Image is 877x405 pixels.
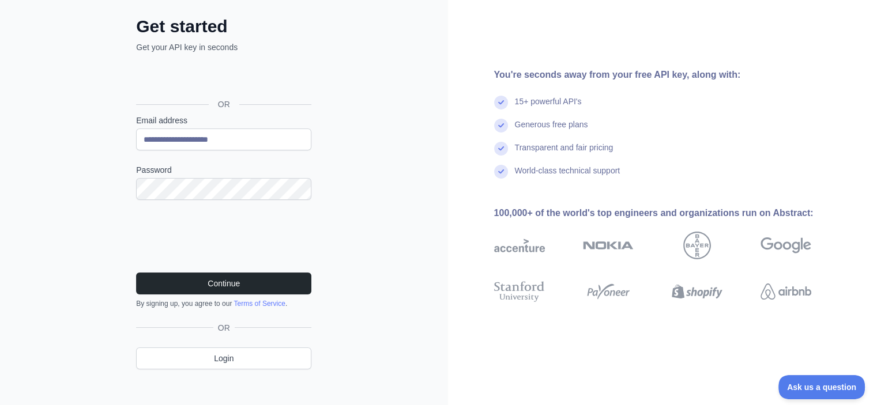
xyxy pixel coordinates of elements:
label: Email address [136,115,311,126]
span: OR [213,322,235,334]
iframe: reCAPTCHA [136,214,311,259]
label: Password [136,164,311,176]
img: stanford university [494,279,545,304]
iframe: Toggle Customer Support [778,375,865,399]
h2: Get started [136,16,311,37]
a: Terms of Service [234,300,285,308]
img: bayer [683,232,711,259]
img: check mark [494,119,508,133]
img: check mark [494,96,508,109]
div: 100,000+ of the world's top engineers and organizations run on Abstract: [494,206,848,220]
button: Continue [136,272,311,294]
img: google [761,232,811,259]
div: Generous free plans [515,119,588,142]
img: check mark [494,142,508,156]
p: Get your API key in seconds [136,41,311,53]
img: check mark [494,165,508,179]
img: shopify [672,279,722,304]
iframe: Sign in with Google Button [130,66,315,91]
img: payoneer [583,279,634,304]
div: You're seconds away from your free API key, along with: [494,68,848,82]
div: By signing up, you agree to our . [136,299,311,308]
img: nokia [583,232,634,259]
div: World-class technical support [515,165,620,188]
img: airbnb [761,279,811,304]
div: Transparent and fair pricing [515,142,613,165]
a: Login [136,347,311,369]
div: 15+ powerful API's [515,96,582,119]
img: accenture [494,232,545,259]
span: OR [209,99,239,110]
